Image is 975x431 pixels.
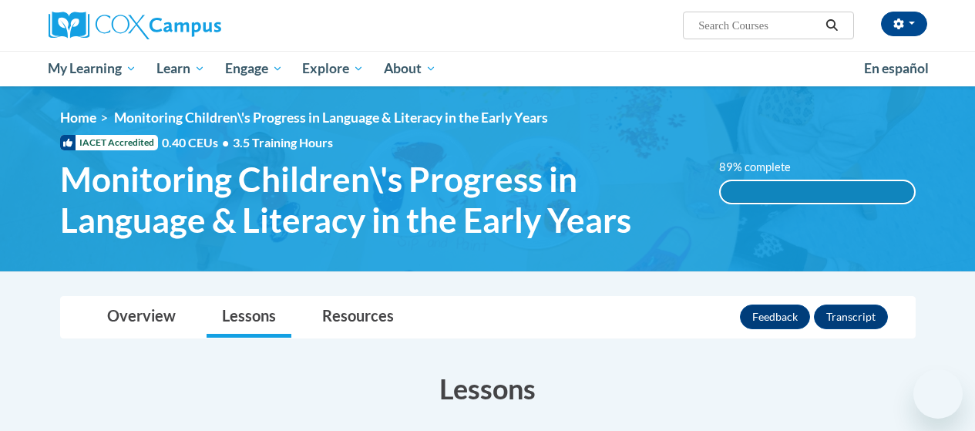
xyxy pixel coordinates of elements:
a: About [374,51,446,86]
span: About [384,59,436,78]
span: 0.40 CEUs [162,134,233,151]
img: Cox Campus [49,12,221,39]
a: My Learning [39,51,147,86]
button: Search [820,16,843,35]
a: Lessons [207,297,291,338]
a: Engage [215,51,293,86]
button: Transcript [814,305,888,329]
a: Resources [307,297,409,338]
span: Learn [156,59,205,78]
a: Home [60,109,96,126]
h3: Lessons [60,369,916,408]
div: 100% [721,181,914,203]
span: IACET Accredited [60,135,158,150]
input: Search Courses [697,16,820,35]
span: Monitoring Children\'s Progress in Language & Literacy in the Early Years [60,159,696,241]
iframe: Button to launch messaging window [913,369,963,419]
div: Main menu [37,51,939,86]
span: • [222,135,229,150]
a: Explore [292,51,374,86]
span: My Learning [48,59,136,78]
a: Learn [146,51,215,86]
span: Monitoring Children\'s Progress in Language & Literacy in the Early Years [114,109,548,126]
a: En español [854,52,939,85]
span: Engage [225,59,283,78]
span: Explore [302,59,364,78]
a: Overview [92,297,191,338]
label: 89% complete [719,159,808,176]
span: 3.5 Training Hours [233,135,333,150]
span: En español [864,60,929,76]
button: Account Settings [881,12,927,36]
a: Cox Campus [49,12,326,39]
button: Feedback [740,305,810,329]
